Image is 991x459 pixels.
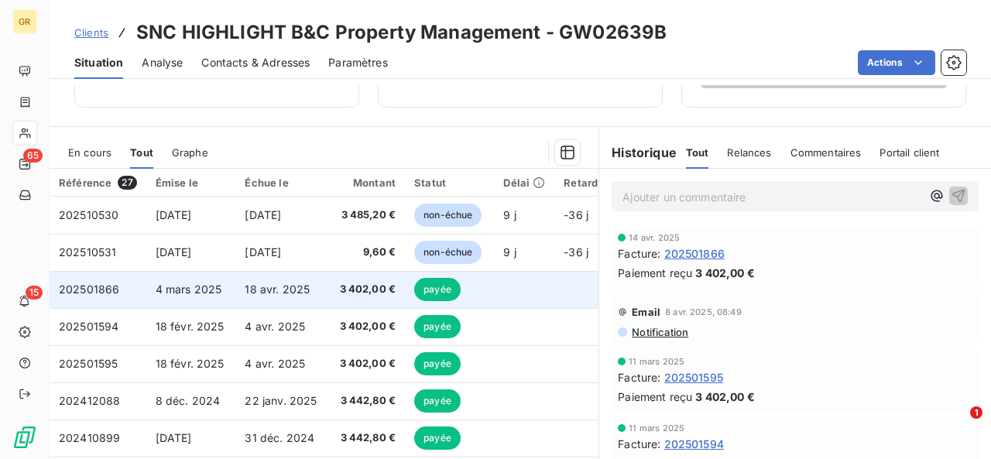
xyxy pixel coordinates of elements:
span: 15 [26,286,43,300]
h6: Historique [599,143,677,162]
div: Statut [414,176,485,189]
span: 3 402,00 € [335,282,396,297]
span: payée [414,278,461,301]
div: Montant [335,176,396,189]
span: Notification [630,326,688,338]
span: 18 avr. 2025 [245,283,310,296]
span: 202501866 [664,245,725,262]
iframe: Intercom live chat [938,406,976,444]
span: Tout [130,146,153,159]
div: GR [12,9,37,34]
span: 27 [118,176,136,190]
button: Actions [858,50,935,75]
span: non-échue [414,204,482,227]
span: 202501594 [59,320,118,333]
span: 202501594 [664,436,724,452]
span: payée [414,315,461,338]
span: Tout [686,146,709,159]
span: 202501866 [59,283,119,296]
span: Facture : [618,369,660,385]
span: 3 402,00 € [335,319,396,334]
span: 65 [23,149,43,163]
span: 3 442,80 € [335,393,396,409]
img: Logo LeanPay [12,425,37,450]
span: Portail client [880,146,939,159]
span: 9 j [503,245,516,259]
span: 202501595 [59,357,118,370]
span: [DATE] [156,431,192,444]
span: En cours [68,146,111,159]
span: 3 485,20 € [335,207,396,223]
span: Facture : [618,436,660,452]
span: 3 402,00 € [695,265,755,281]
span: 18 févr. 2025 [156,320,225,333]
span: 22 janv. 2025 [245,394,317,407]
span: 8 avr. 2025, 08:49 [665,307,742,317]
span: payée [414,389,461,413]
span: Analyse [142,55,183,70]
span: [DATE] [156,245,192,259]
span: 202501595 [664,369,723,385]
span: Relances [727,146,771,159]
span: 11 mars 2025 [629,357,684,366]
span: 1 [970,406,982,419]
span: 202410899 [59,431,120,444]
span: Commentaires [790,146,862,159]
span: Clients [74,26,108,39]
span: Paiement reçu [618,389,692,405]
span: 4 avr. 2025 [245,320,305,333]
div: Retard [564,176,613,189]
span: 4 avr. 2025 [245,357,305,370]
span: [DATE] [245,245,281,259]
span: 3 402,00 € [335,356,396,372]
span: 8 déc. 2024 [156,394,221,407]
span: payée [414,352,461,375]
span: Contacts & Adresses [201,55,310,70]
span: 31 déc. 2024 [245,431,314,444]
span: 4 mars 2025 [156,283,222,296]
span: payée [414,426,461,450]
span: 3 402,00 € [695,389,755,405]
span: 9 j [503,208,516,221]
span: 202412088 [59,394,120,407]
span: 3 442,80 € [335,430,396,446]
span: Paramètres [328,55,388,70]
span: Facture : [618,245,660,262]
a: Clients [74,25,108,40]
span: -36 j [564,208,588,221]
div: Délai [503,176,545,189]
h3: SNC HIGHLIGHT B&C Property Management - GW02639B [136,19,667,46]
span: 14 avr. 2025 [629,233,680,242]
span: Paiement reçu [618,265,692,281]
span: -36 j [564,245,588,259]
div: Échue le [245,176,317,189]
div: Émise le [156,176,227,189]
span: 11 mars 2025 [629,423,684,433]
span: 9,60 € [335,245,396,260]
span: 202510531 [59,245,116,259]
span: [DATE] [156,208,192,221]
span: non-échue [414,241,482,264]
span: Email [632,306,660,318]
span: Graphe [172,146,208,159]
span: 18 févr. 2025 [156,357,225,370]
span: [DATE] [245,208,281,221]
span: Situation [74,55,123,70]
div: Référence [59,176,137,190]
span: 202510530 [59,208,118,221]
